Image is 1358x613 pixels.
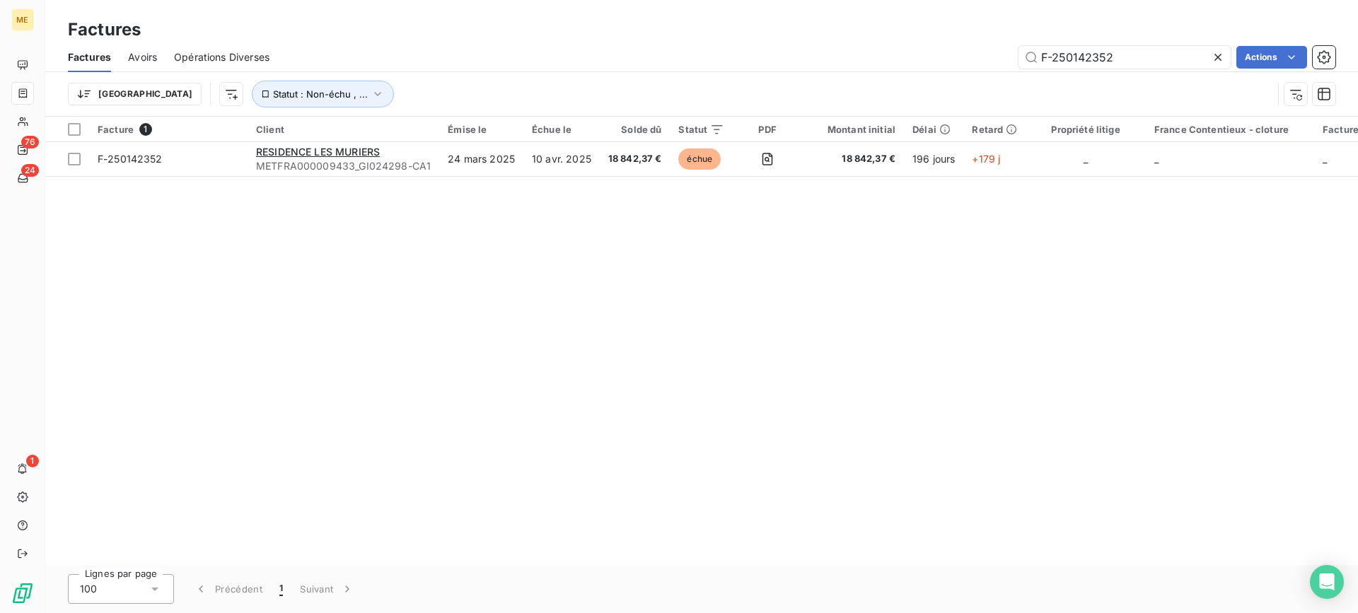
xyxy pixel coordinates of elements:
td: 196 jours [904,142,963,176]
div: ME [11,8,34,31]
span: 76 [21,136,39,148]
span: Opérations Diverses [174,50,269,64]
img: Logo LeanPay [11,582,34,605]
span: 100 [80,582,97,596]
span: _ [1323,153,1327,165]
button: [GEOGRAPHIC_DATA] [68,83,202,105]
div: PDF [741,124,793,135]
div: Émise le [448,124,515,135]
div: Montant initial [811,124,895,135]
button: Suivant [291,574,363,604]
button: Actions [1236,46,1307,69]
div: Solde dû [608,124,662,135]
span: +179 j [972,153,1000,165]
button: Statut : Non-échu , ... [252,81,394,107]
div: France Contentieux - cloture [1154,124,1306,135]
span: échue [678,148,721,170]
span: 18 842,37 € [608,152,662,166]
div: Client [256,124,431,135]
span: 24 [21,164,39,177]
span: RESIDENCE LES MURIERS [256,146,380,158]
td: 10 avr. 2025 [523,142,600,176]
span: Factures [68,50,111,64]
span: 1 [26,455,39,467]
span: Avoirs [128,50,157,64]
td: 24 mars 2025 [439,142,523,176]
div: Retard [972,124,1017,135]
div: Délai [912,124,955,135]
input: Rechercher [1018,46,1231,69]
span: _ [1084,153,1088,165]
div: Propriété litige [1034,124,1137,135]
h3: Factures [68,17,141,42]
button: 1 [271,574,291,604]
span: Facture [98,124,134,135]
span: 1 [139,123,152,136]
span: F-250142352 [98,153,163,165]
div: Open Intercom Messenger [1310,565,1344,599]
span: 1 [279,582,283,596]
span: Statut : Non-échu , ... [273,88,368,100]
span: _ [1154,153,1159,165]
div: Échue le [532,124,591,135]
div: Statut [678,124,724,135]
span: 18 842,37 € [811,152,895,166]
button: Précédent [185,574,271,604]
span: METFRA000009433_GI024298-CA1 [256,159,431,173]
